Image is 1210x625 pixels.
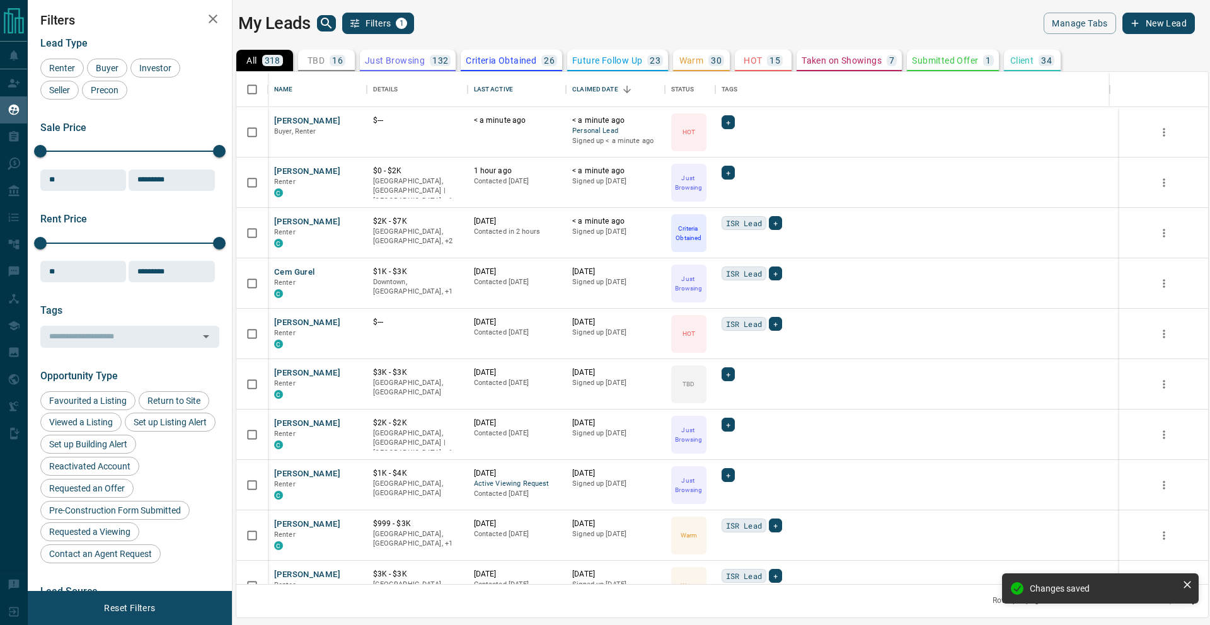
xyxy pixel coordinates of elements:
[373,115,461,126] p: $---
[40,544,161,563] div: Contact an Agent Request
[40,213,87,225] span: Rent Price
[722,166,735,180] div: +
[197,328,215,345] button: Open
[397,19,406,28] span: 1
[274,418,340,430] button: [PERSON_NAME]
[274,178,296,186] span: Renter
[130,59,180,77] div: Investor
[683,329,695,338] p: HOT
[572,216,659,227] p: < a minute ago
[773,519,778,532] span: +
[274,267,314,278] button: Cem Gurel
[572,126,659,137] span: Personal Lead
[45,63,79,73] span: Renter
[373,468,461,479] p: $1K - $4K
[40,122,86,134] span: Sale Price
[373,216,461,227] p: $2K - $7K
[474,468,560,479] p: [DATE]
[1044,13,1115,34] button: Manage Tabs
[993,595,1046,606] p: Rows per page:
[274,379,296,387] span: Renter
[618,81,636,98] button: Sort
[744,56,762,65] p: HOT
[572,519,659,529] p: [DATE]
[274,72,293,107] div: Name
[572,569,659,580] p: [DATE]
[274,340,283,348] div: condos.ca
[572,176,659,186] p: Signed up [DATE]
[466,56,536,65] p: Criteria Obtained
[274,519,340,530] button: [PERSON_NAME]
[726,519,762,532] span: ISR Lead
[246,56,256,65] p: All
[373,569,461,580] p: $3K - $3K
[274,228,296,236] span: Renter
[726,267,762,280] span: ISR Lead
[373,479,461,498] p: [GEOGRAPHIC_DATA], [GEOGRAPHIC_DATA]
[40,13,219,28] h2: Filters
[726,570,762,582] span: ISR Lead
[274,127,316,135] span: Buyer, Renter
[1041,56,1052,65] p: 34
[474,428,560,439] p: Contacted [DATE]
[40,59,84,77] div: Renter
[432,56,448,65] p: 132
[572,227,659,237] p: Signed up [DATE]
[1030,583,1177,593] div: Changes saved
[572,428,659,439] p: Signed up [DATE]
[40,457,139,476] div: Reactivated Account
[45,85,74,95] span: Seller
[1122,13,1195,34] button: New Lead
[722,418,735,432] div: +
[1155,123,1173,142] button: more
[572,479,659,489] p: Signed up [DATE]
[572,468,659,479] p: [DATE]
[726,166,730,179] span: +
[986,56,991,65] p: 1
[722,367,735,381] div: +
[274,440,283,449] div: condos.ca
[711,56,722,65] p: 30
[572,166,659,176] p: < a minute ago
[373,72,398,107] div: Details
[373,580,461,599] p: [GEOGRAPHIC_DATA], [GEOGRAPHIC_DATA]
[773,318,778,330] span: +
[40,435,136,454] div: Set up Building Alert
[373,529,461,549] p: Toronto
[40,501,190,520] div: Pre-Construction Form Submitted
[474,569,560,580] p: [DATE]
[274,530,296,539] span: Renter
[474,115,560,126] p: < a minute ago
[672,425,705,444] p: Just Browsing
[474,519,560,529] p: [DATE]
[889,56,894,65] p: 7
[474,418,560,428] p: [DATE]
[373,227,461,246] p: Midtown | Central, Toronto
[342,13,415,34] button: Filters1
[566,72,665,107] div: Claimed Date
[274,480,296,488] span: Renter
[672,173,705,192] p: Just Browsing
[1155,274,1173,293] button: more
[474,378,560,388] p: Contacted [DATE]
[45,549,156,559] span: Contact an Agent Request
[86,85,123,95] span: Precon
[45,505,185,515] span: Pre-Construction Form Submitted
[474,267,560,277] p: [DATE]
[317,15,336,32] button: search button
[129,417,211,427] span: Set up Listing Alert
[726,469,730,481] span: +
[332,56,343,65] p: 16
[87,59,127,77] div: Buyer
[373,428,461,458] p: Toronto
[671,72,694,107] div: Status
[572,367,659,378] p: [DATE]
[40,37,88,49] span: Lead Type
[45,417,117,427] span: Viewed a Listing
[572,529,659,539] p: Signed up [DATE]
[769,56,780,65] p: 15
[143,396,205,406] span: Return to Site
[722,468,735,482] div: +
[665,72,715,107] div: Status
[125,413,216,432] div: Set up Listing Alert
